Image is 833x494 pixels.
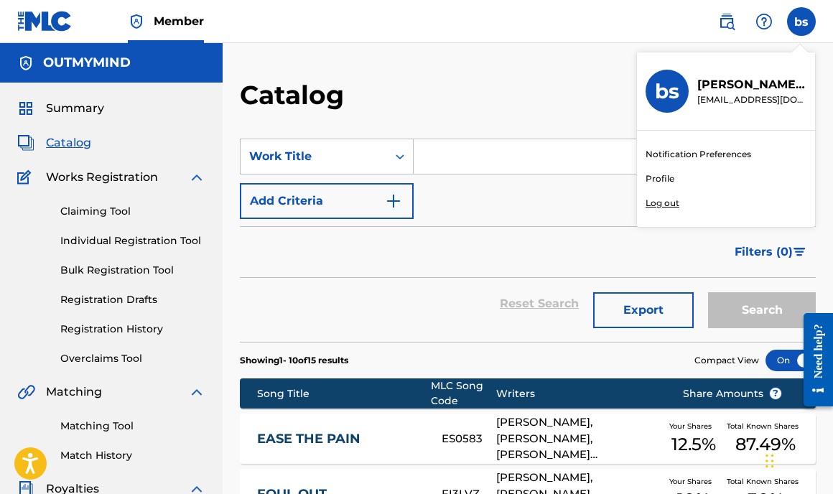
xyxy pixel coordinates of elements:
[787,7,816,36] div: User Menu
[794,248,806,256] img: filter
[43,55,131,71] h5: OUTMYMIND
[431,378,496,409] div: MLC Song Code
[669,421,717,432] span: Your Shares
[735,243,793,261] span: Filters ( 0 )
[655,79,679,104] h3: bs
[442,431,496,447] div: ES0583
[646,172,674,185] a: Profile
[60,448,205,463] a: Match History
[683,386,782,401] span: Share Amounts
[735,432,796,457] span: 87.49 %
[17,134,34,152] img: Catalog
[240,183,414,219] button: Add Criteria
[750,7,778,36] div: Help
[60,419,205,434] a: Matching Tool
[496,386,661,401] div: Writers
[718,13,735,30] img: search
[46,383,102,401] span: Matching
[697,93,806,106] p: flow@outmymind.co
[17,100,104,117] a: SummarySummary
[697,76,806,93] p: brian saadeh
[694,354,759,367] span: Compact View
[727,421,804,432] span: Total Known Shares
[496,414,661,463] div: [PERSON_NAME], [PERSON_NAME], [PERSON_NAME] [PERSON_NAME], [PERSON_NAME], [PERSON_NAME], [PERSON_...
[17,100,34,117] img: Summary
[770,388,781,399] span: ?
[60,351,205,366] a: Overclaims Tool
[727,476,804,487] span: Total Known Shares
[46,134,91,152] span: Catalog
[593,292,694,328] button: Export
[60,263,205,278] a: Bulk Registration Tool
[46,169,158,186] span: Works Registration
[240,139,816,342] form: Search Form
[712,7,741,36] a: Public Search
[17,383,35,401] img: Matching
[154,13,204,29] span: Member
[60,292,205,307] a: Registration Drafts
[257,386,431,401] div: Song Title
[726,234,816,270] button: Filters (0)
[17,169,36,186] img: Works Registration
[240,79,351,111] h2: Catalog
[257,431,422,447] a: EASE THE PAIN
[188,169,205,186] img: expand
[17,55,34,72] img: Accounts
[761,425,833,494] iframe: Chat Widget
[755,13,773,30] img: help
[646,197,679,210] p: Log out
[765,439,774,483] div: Drag
[188,383,205,401] img: expand
[60,204,205,219] a: Claiming Tool
[385,192,402,210] img: 9d2ae6d4665cec9f34b9.svg
[128,13,145,30] img: Top Rightsholder
[249,148,378,165] div: Work Title
[793,302,833,418] iframe: Resource Center
[17,11,73,32] img: MLC Logo
[60,233,205,248] a: Individual Registration Tool
[60,322,205,337] a: Registration History
[646,148,751,161] a: Notification Preferences
[17,134,91,152] a: CatalogCatalog
[671,432,716,457] span: 12.5 %
[669,476,717,487] span: Your Shares
[240,354,348,367] p: Showing 1 - 10 of 15 results
[46,100,104,117] span: Summary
